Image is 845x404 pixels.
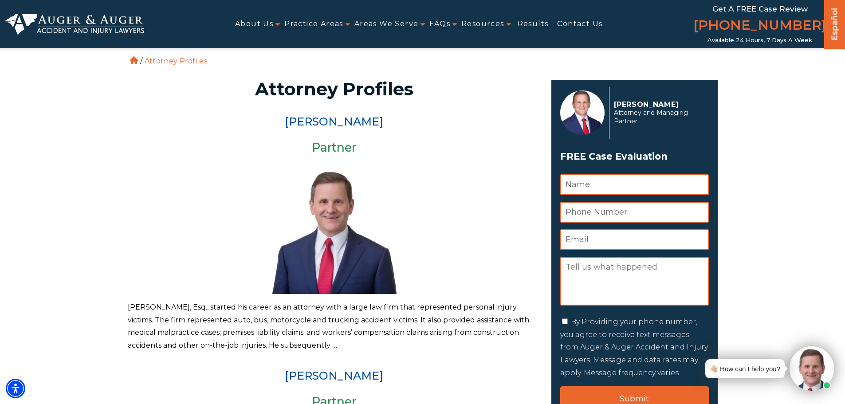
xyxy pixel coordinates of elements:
img: Herbert Auger [267,161,401,294]
input: Name [560,174,709,195]
img: Herbert Auger [560,90,605,135]
span: FREE Case Evaluation [560,148,709,165]
a: Resources [461,14,504,34]
input: Phone Number [560,202,709,223]
label: By Providing your phone number, you agree to receive text messages from Auger & Auger Accident an... [560,318,708,377]
img: Intaker widget Avatar [790,346,834,391]
span: Available 24 Hours, 7 Days a Week [707,37,812,44]
h1: Attorney Profiles [133,80,535,98]
span: Attorney and Managing Partner [614,109,704,126]
p: [PERSON_NAME] [614,100,704,109]
h3: Partner [128,141,541,154]
p: [PERSON_NAME], Esq., started his career as an attorney with a large law firm that represented per... [128,301,541,352]
input: Email [560,229,709,250]
a: Home [130,56,138,64]
span: Get a FREE Case Review [712,4,808,13]
a: Practice Areas [284,14,343,34]
a: Contact Us [557,14,602,34]
a: About Us [235,14,273,34]
a: FAQs [429,14,450,34]
img: Auger & Auger Accident and Injury Lawyers Logo [5,14,144,35]
a: [PERSON_NAME] [285,369,383,382]
a: [PHONE_NUMBER] [693,16,826,37]
div: 👋🏼 How can I help you? [710,363,780,375]
div: Accessibility Menu [6,379,25,398]
li: Attorney Profiles [142,57,209,65]
a: [PERSON_NAME] [285,115,383,128]
a: Results [518,14,549,34]
a: Areas We Serve [354,14,419,34]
